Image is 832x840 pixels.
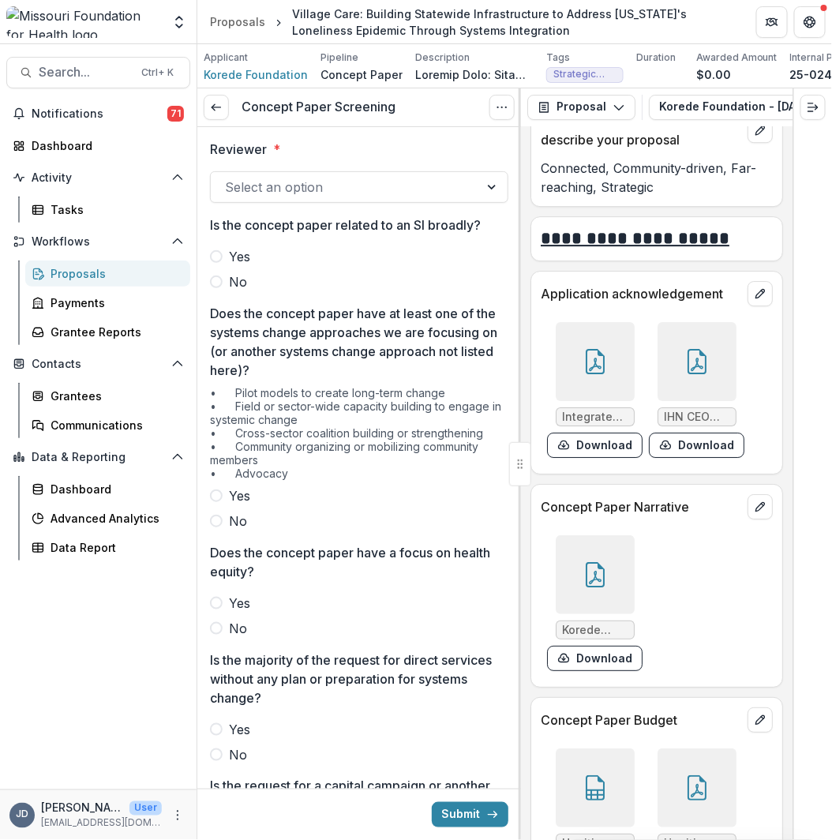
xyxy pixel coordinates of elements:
p: Is the concept paper related to an SI broadly? [210,216,481,234]
span: Notifications [32,107,167,121]
div: Dashboard [32,137,178,154]
span: Integrated Health Network.pdf [563,411,628,424]
img: Missouri Foundation for Health logo [6,6,162,38]
a: Dashboard [25,476,190,502]
span: No [229,745,247,764]
button: Open Activity [6,165,190,190]
button: download-form-response [547,433,643,458]
span: Data & Reporting [32,451,165,464]
button: Proposal [527,95,635,120]
span: Yes [229,486,250,505]
button: edit [748,707,773,733]
div: Advanced Analytics [51,510,178,527]
div: Communications [51,417,178,433]
button: Open Contacts [6,351,190,377]
button: Submit [432,802,508,827]
span: Workflows [32,235,165,249]
p: $0.00 [696,66,731,83]
p: Is the majority of the request for direct services without any plan or preparation for systems ch... [210,651,499,707]
span: No [229,512,247,531]
a: Dashboard [6,133,190,159]
div: Grantees [51,388,178,404]
a: Korede Foundation [204,66,308,83]
div: Integrated Health Network.pdfdownload-form-response [547,322,643,458]
p: Reviewer [210,140,267,159]
p: Application acknowledgement [541,284,741,303]
span: 71 [167,106,184,122]
div: Data Report [51,539,178,556]
span: Korede Foundation [US_STATE] Foundation for Health - Health Equity Fund.pdf [563,624,628,637]
p: [EMAIL_ADDRESS][DOMAIN_NAME] [41,816,162,831]
nav: breadcrumb [204,2,737,42]
p: Does the concept paper have at least one of the systems change approaches we are focusing on (or ... [210,304,499,380]
button: Open Workflows [6,229,190,254]
button: Search... [6,57,190,88]
div: Jessica Daugherty [16,810,28,820]
h3: Concept Paper Screening [242,99,395,114]
button: Get Help [794,6,826,38]
a: Communications [25,412,190,438]
button: download-form-response [547,646,643,671]
button: Open Data & Reporting [6,444,190,470]
p: Connected, Community-driven, Far-reaching, Strategic [541,159,773,197]
span: Strategic Relationships - Other Grants and Contracts [553,69,617,80]
button: edit [748,281,773,306]
div: Korede Foundation [US_STATE] Foundation for Health - Health Equity Fund.pdfdownload-form-response [547,535,643,671]
p: Concept Paper Narrative [541,497,741,516]
a: Advanced Analytics [25,505,190,531]
div: Village Care: Building Statewide Infrastructure to Address [US_STATE]'s Loneliness Epidemic Throu... [292,6,731,39]
p: Duration [636,51,676,65]
div: Proposals [210,13,265,30]
p: Applicant [204,51,248,65]
button: edit [748,494,773,519]
p: [PERSON_NAME] [41,800,123,816]
span: Contacts [32,358,165,371]
button: Partners [756,6,788,38]
a: Proposals [25,261,190,287]
p: Is the request for a capital campaign or another unallowable expense? [210,777,499,815]
p: Loremip Dolo: Sitametco Adipisc Elitseddoei te Incidid Utlabore'e Doloremagn Aliquaen Admini Veni... [415,66,534,83]
p: Pipeline [320,51,358,65]
span: No [229,272,247,291]
span: No [229,619,247,638]
button: More [168,806,187,825]
span: Yes [229,247,250,266]
button: download-form-response [649,433,744,458]
span: Yes [229,720,250,739]
span: Activity [32,171,165,185]
button: edit [748,118,773,143]
p: Does the concept paper have a focus on health equity? [210,543,499,581]
p: Concept Paper Budget [541,711,741,729]
p: Awarded Amount [696,51,778,65]
p: User [129,801,162,816]
p: Description [415,51,470,65]
a: Grantee Reports [25,319,190,345]
button: Notifications71 [6,101,190,126]
p: Please select all criteria which describe your proposal [541,111,741,149]
button: Expand right [800,95,826,120]
p: Tags [546,51,570,65]
div: IHN CEO approval - fiscal sponsorship .pdfdownload-form-response [649,322,744,458]
span: IHN CEO approval - fiscal sponsorship .pdf [665,411,729,424]
a: Grantees [25,383,190,409]
div: Proposals [51,265,178,282]
button: Options [489,95,515,120]
div: • Pilot models to create long-term change • Field or sector-wide capacity building to engage in s... [210,386,508,486]
a: Data Report [25,534,190,561]
div: Ctrl + K [138,64,177,81]
div: Grantee Reports [51,324,178,340]
div: Dashboard [51,481,178,497]
a: Payments [25,290,190,316]
a: Tasks [25,197,190,223]
p: Concept Paper [320,66,403,83]
button: Open entity switcher [168,6,190,38]
span: Yes [229,594,250,613]
a: Proposals [204,10,272,33]
div: Payments [51,294,178,311]
div: Tasks [51,201,178,218]
span: Search... [39,65,132,80]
